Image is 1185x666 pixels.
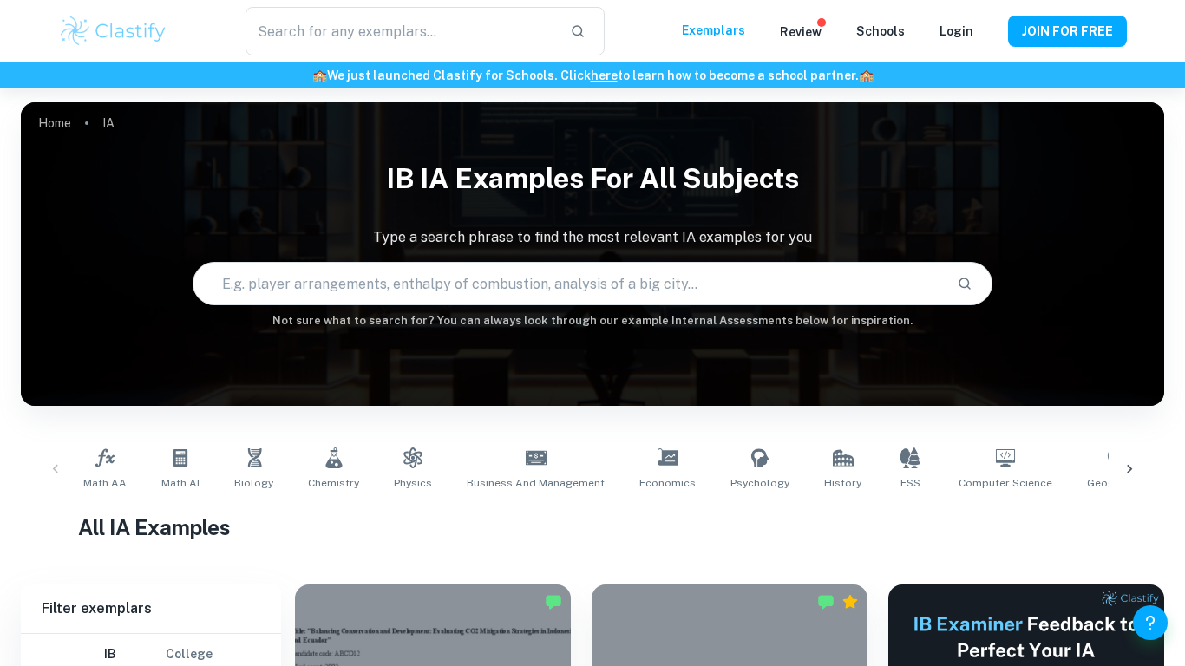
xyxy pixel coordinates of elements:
[859,69,874,82] span: 🏫
[841,593,859,610] div: Premium
[780,23,822,42] p: Review
[639,475,696,491] span: Economics
[312,69,327,82] span: 🏫
[467,475,605,491] span: Business and Management
[545,593,562,610] img: Marked
[824,475,861,491] span: History
[21,584,281,633] h6: Filter exemplars
[21,312,1164,330] h6: Not sure what to search for? You can always look through our example Internal Assessments below f...
[161,475,200,491] span: Math AI
[817,593,835,610] img: Marked
[900,475,920,491] span: ESS
[939,24,973,38] a: Login
[21,227,1164,248] p: Type a search phrase to find the most relevant IA examples for you
[730,475,789,491] span: Psychology
[856,24,905,38] a: Schools
[1008,16,1127,47] button: JOIN FOR FREE
[234,475,273,491] span: Biology
[682,21,745,40] p: Exemplars
[58,14,168,49] img: Clastify logo
[1133,605,1168,640] button: Help and Feedback
[102,114,115,133] p: IA
[1087,475,1143,491] span: Geography
[950,269,979,298] button: Search
[193,259,944,308] input: E.g. player arrangements, enthalpy of combustion, analysis of a big city...
[591,69,618,82] a: here
[308,475,359,491] span: Chemistry
[78,512,1107,543] h1: All IA Examples
[394,475,432,491] span: Physics
[38,111,71,135] a: Home
[83,475,127,491] span: Math AA
[246,7,556,55] input: Search for any exemplars...
[3,66,1182,85] h6: We just launched Clastify for Schools. Click to learn how to become a school partner.
[959,475,1052,491] span: Computer Science
[21,151,1164,206] h1: IB IA examples for all subjects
